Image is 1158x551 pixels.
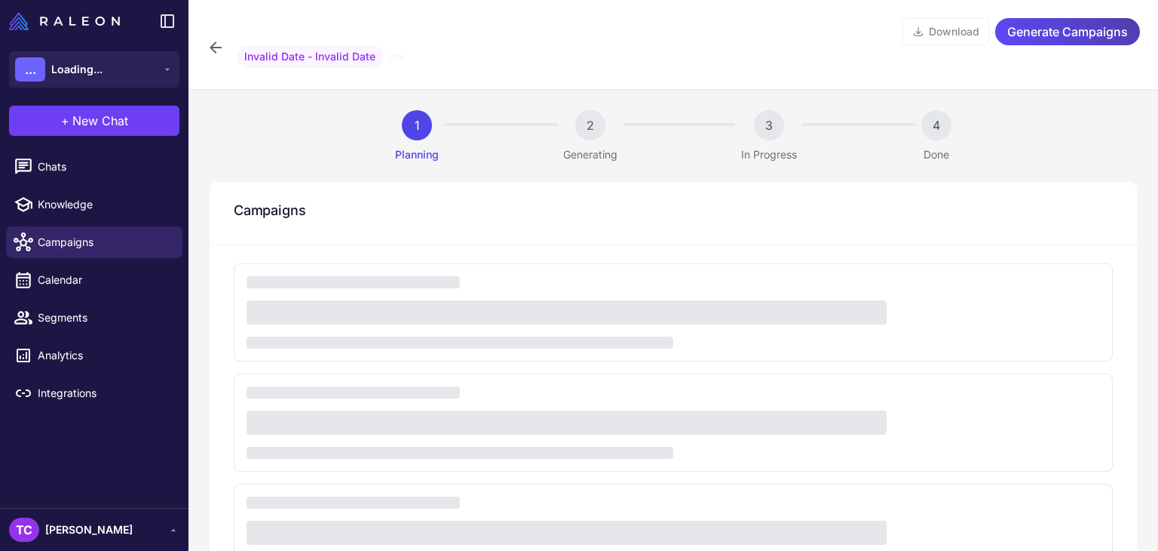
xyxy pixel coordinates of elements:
p: In Progress [741,146,797,163]
span: Integrations [38,385,170,402]
p: Done [924,146,949,163]
div: 1 [402,110,432,140]
span: Loading... [51,61,103,78]
span: New Chat [72,112,128,130]
div: 2 [575,110,605,140]
span: [PERSON_NAME] [45,522,133,538]
span: + [61,112,69,130]
div: 4 [921,110,951,140]
a: Integrations [6,377,182,409]
h3: Campaigns [234,200,1113,220]
span: Knowledge [38,196,170,213]
a: Segments [6,302,182,334]
a: Knowledge [6,189,182,220]
button: Download [902,18,989,45]
span: Calendar [38,272,170,288]
button: ...Loading... [9,51,179,88]
span: Campaigns [38,234,170,251]
span: Invalid Date - Invalid Date [237,45,383,68]
div: ... [15,57,45,82]
a: Analytics [6,340,182,371]
span: Generate Campaigns [1007,19,1128,45]
img: Raleon Logo [9,12,120,30]
button: +New Chat [9,106,179,136]
a: Campaigns [6,226,182,258]
span: Chats [38,159,170,175]
div: 3 [754,110,784,140]
p: Planning [395,146,439,163]
span: Analytics [38,347,170,364]
a: Chats [6,151,182,183]
a: Calendar [6,264,182,296]
p: Generating [563,146,617,163]
span: Segments [38,309,170,326]
div: TC [9,518,39,542]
